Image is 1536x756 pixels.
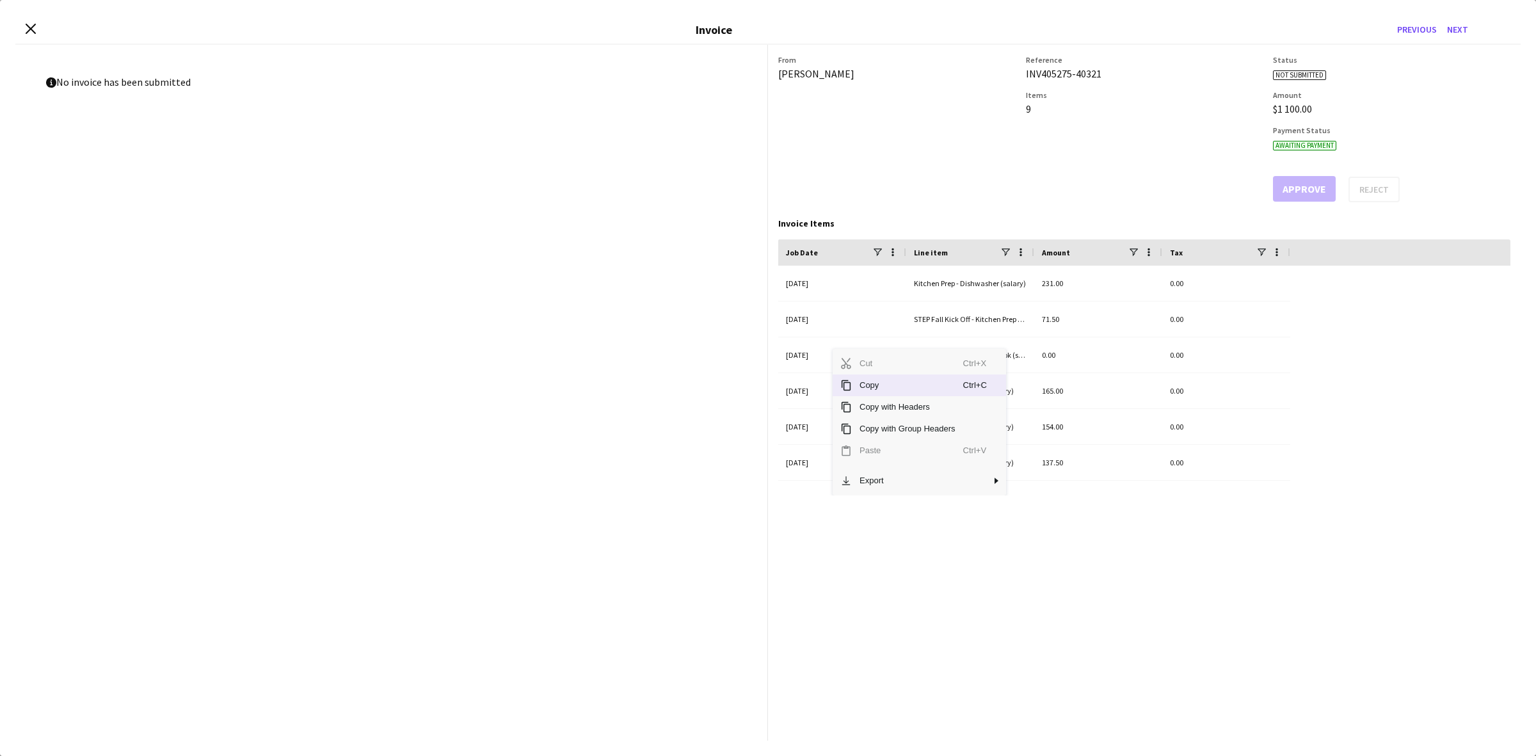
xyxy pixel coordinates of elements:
[778,218,1510,229] div: Invoice Items
[1034,337,1162,373] div: 0.00
[963,353,991,374] span: Ctrl+X
[1392,19,1442,40] button: Previous
[778,67,1016,80] div: [PERSON_NAME]
[778,481,906,516] div: [DATE]
[1026,102,1263,115] div: 9
[778,337,906,373] div: [DATE]
[914,248,948,257] span: Line item
[1026,55,1263,65] h3: Reference
[1042,248,1070,257] span: Amount
[852,440,963,462] span: Paste
[696,22,732,37] h3: Invoice
[1273,141,1336,150] span: Awaiting payment
[906,337,1034,373] div: STEP Fall Kick Off - Event Cook (salary)
[963,440,991,462] span: Ctrl+V
[906,302,1034,337] div: STEP Fall Kick Off - Kitchen Prep Cook (salary)
[778,373,906,408] div: [DATE]
[1170,248,1183,257] span: Tax
[1026,67,1263,80] div: INV405275-40321
[1273,90,1510,100] h3: Amount
[1034,409,1162,444] div: 154.00
[1026,90,1263,100] h3: Items
[852,470,963,492] span: Export
[1162,266,1290,301] div: 0.00
[778,302,906,337] div: [DATE]
[1034,302,1162,337] div: 71.50
[852,418,963,440] span: Copy with Group Headers
[1162,337,1290,373] div: 0.00
[1034,373,1162,408] div: 165.00
[963,374,991,396] span: Ctrl+C
[1034,481,1162,516] div: 0.00
[1273,70,1326,80] span: Not submitted
[852,374,963,396] span: Copy
[852,353,963,374] span: Cut
[1034,266,1162,301] div: 231.00
[1162,445,1290,480] div: 0.00
[46,76,737,87] p: No invoice has been submitted
[1162,481,1290,516] div: 0.00
[778,445,906,480] div: [DATE]
[906,266,1034,301] div: Kitchen Prep - Dishwasher (salary)
[833,349,1006,495] div: Context Menu
[852,396,963,418] span: Copy with Headers
[1273,125,1510,135] h3: Payment Status
[1162,373,1290,408] div: 0.00
[778,266,906,301] div: [DATE]
[1162,302,1290,337] div: 0.00
[1442,19,1473,40] button: Next
[778,55,1016,65] h3: From
[1034,445,1162,480] div: 137.50
[1162,409,1290,444] div: 0.00
[778,409,906,444] div: [DATE]
[1273,55,1510,65] h3: Status
[786,248,818,257] span: Job Date
[1273,102,1510,115] div: $1 100.00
